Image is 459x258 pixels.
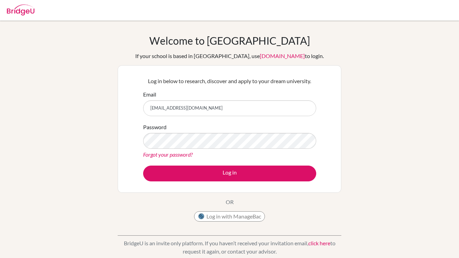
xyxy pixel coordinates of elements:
[260,53,305,59] a: [DOMAIN_NAME]
[118,239,341,256] p: BridgeU is an invite only platform. If you haven’t received your invitation email, to request it ...
[149,34,310,47] h1: Welcome to [GEOGRAPHIC_DATA]
[7,4,34,15] img: Bridge-U
[135,52,324,60] div: If your school is based in [GEOGRAPHIC_DATA], use to login.
[143,166,316,181] button: Log in
[226,198,234,206] p: OR
[143,123,167,131] label: Password
[308,240,330,246] a: click here
[143,151,193,158] a: Forgot your password?
[143,90,156,99] label: Email
[194,211,265,222] button: Log in with ManageBac
[143,77,316,85] p: Log in below to research, discover and apply to your dream university.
